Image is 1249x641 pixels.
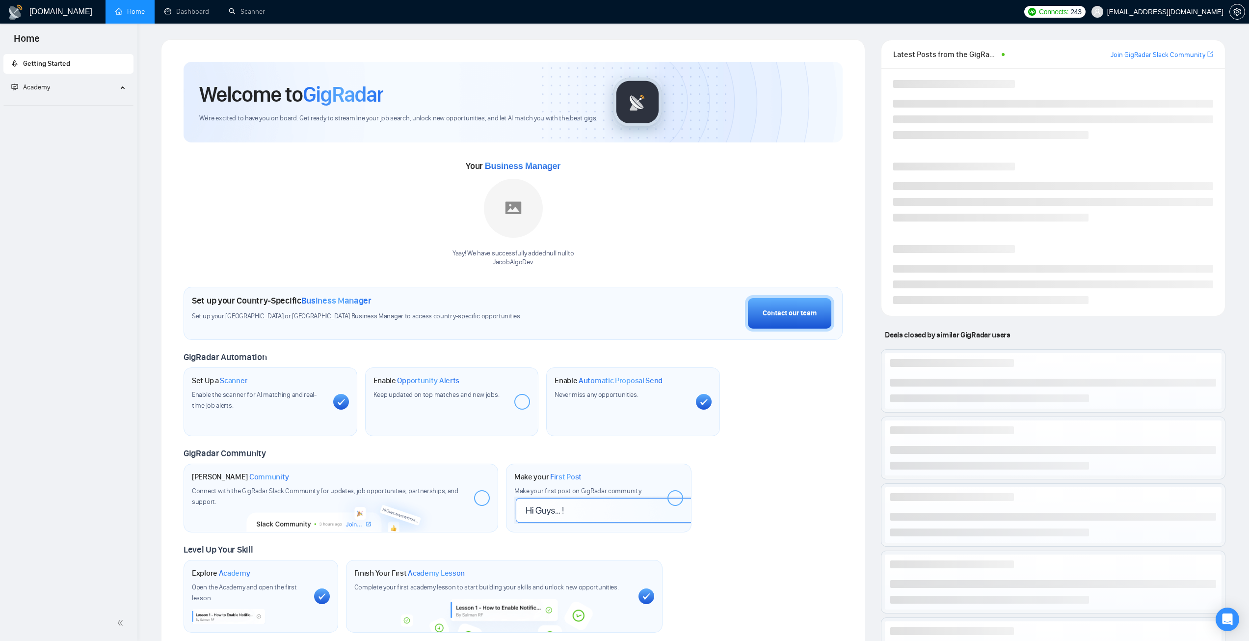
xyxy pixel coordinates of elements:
span: Community [249,472,289,482]
span: First Post [550,472,582,482]
span: Your [466,161,560,171]
span: Never miss any opportunities. [555,390,638,399]
span: export [1207,50,1213,58]
h1: Enable [555,376,663,386]
h1: Finish Your First [354,568,465,578]
span: Home [6,31,48,52]
span: Level Up Your Skill [184,544,253,555]
a: dashboardDashboard [164,7,209,16]
span: fund-projection-screen [11,84,18,90]
img: academy-bg.png [394,599,614,632]
a: Join GigRadar Slack Community [1111,50,1205,60]
span: Complete your first academy lesson to start building your skills and unlock new opportunities. [354,583,619,591]
span: GigRadar Automation [184,352,266,362]
div: Contact our team [763,308,817,319]
span: 243 [1070,6,1081,17]
span: GigRadar [303,81,383,108]
span: Keep updated on top matches and new jobs. [373,390,500,399]
img: slackcommunity-bg.png [247,487,435,532]
span: Academy [11,83,50,91]
h1: [PERSON_NAME] [192,472,289,482]
img: gigradar-logo.png [613,78,662,127]
span: Academy Lesson [408,568,465,578]
p: JacobAlgoDev . [452,258,574,267]
div: Yaay! We have successfully added null null to [452,249,574,268]
h1: Set Up a [192,376,247,386]
h1: Welcome to [199,81,383,108]
span: double-left [117,618,127,628]
a: homeHome [115,7,145,16]
span: setting [1230,8,1245,16]
span: Connect with the GigRadar Slack Community for updates, job opportunities, partnerships, and support. [192,487,458,506]
span: rocket [11,60,18,67]
img: placeholder.png [484,179,543,238]
li: Academy Homepage [3,101,133,108]
span: We're excited to have you on board. Get ready to streamline your job search, unlock new opportuni... [199,114,597,123]
span: Getting Started [23,59,70,68]
span: Deals closed by similar GigRadar users [881,326,1014,343]
span: Enable the scanner for AI matching and real-time job alerts. [192,390,317,410]
li: Getting Started [3,54,133,74]
span: user [1094,8,1101,15]
div: Open Intercom Messenger [1216,608,1239,631]
img: logo [8,4,24,20]
button: setting [1229,4,1245,20]
span: Connects: [1039,6,1068,17]
span: Scanner [220,376,247,386]
span: Set up your [GEOGRAPHIC_DATA] or [GEOGRAPHIC_DATA] Business Manager to access country-specific op... [192,312,578,321]
h1: Make your [514,472,582,482]
span: Latest Posts from the GigRadar Community [893,48,998,60]
span: Opportunity Alerts [397,376,459,386]
img: upwork-logo.png [1028,8,1036,16]
span: Academy [219,568,250,578]
a: export [1207,50,1213,59]
span: Business Manager [301,295,372,306]
span: Open the Academy and open the first lesson. [192,583,297,602]
a: searchScanner [229,7,265,16]
h1: Set up your Country-Specific [192,295,372,306]
span: Make your first post on GigRadar community. [514,487,642,495]
span: Academy [23,83,50,91]
button: Contact our team [745,295,834,332]
h1: Explore [192,568,250,578]
a: setting [1229,8,1245,16]
span: Business Manager [485,161,560,171]
span: GigRadar Community [184,448,266,459]
h1: Enable [373,376,460,386]
span: Automatic Proposal Send [579,376,663,386]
